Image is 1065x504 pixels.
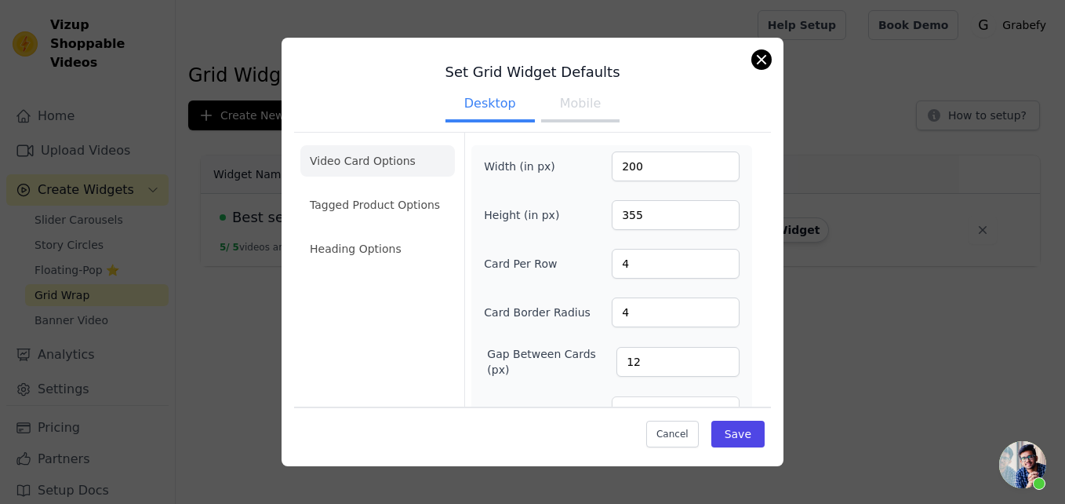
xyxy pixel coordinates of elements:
button: Mobile [541,88,620,122]
div: Open chat [999,441,1046,488]
label: Video Card Preview [484,405,593,421]
label: Card Border Radius [484,305,591,320]
label: Width (in px) [484,159,569,174]
button: Cancel [646,421,699,447]
li: Tagged Product Options [300,189,455,221]
label: Card Per Row [484,256,569,272]
li: Heading Options [300,233,455,265]
label: Height (in px) [484,207,569,223]
h3: Set Grid Widget Defaults [294,63,771,82]
button: Desktop [445,88,535,122]
button: Close modal [752,50,771,69]
button: Save [711,421,765,447]
li: Video Card Options [300,145,455,177]
label: Gap Between Cards (px) [487,346,616,378]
